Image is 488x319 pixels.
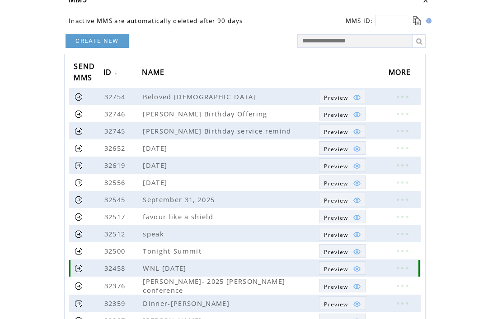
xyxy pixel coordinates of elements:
[104,92,128,101] span: 32754
[143,143,169,153] span: [DATE]
[74,59,95,87] span: SEND MMS
[324,180,348,187] span: Show MMS preview
[104,195,128,204] span: 32545
[324,145,348,153] span: Show MMS preview
[104,281,128,290] span: 32376
[319,90,366,103] a: Preview
[324,248,348,256] span: Show MMS preview
[319,124,366,138] a: Preview
[353,265,361,273] img: eye.png
[143,92,258,101] span: Beloved [DEMOGRAPHIC_DATA]
[423,18,432,23] img: help.gif
[324,128,348,136] span: Show MMS preview
[324,283,348,291] span: Show MMS preview
[143,161,169,170] span: [DATE]
[104,212,128,221] span: 32517
[104,178,128,187] span: 32556
[324,231,348,239] span: Show MMS preview
[143,126,293,135] span: [PERSON_NAME] Birthday service remind
[104,109,128,118] span: 32746
[353,300,361,308] img: eye.png
[319,279,366,292] a: Preview
[353,111,361,119] img: eye.png
[142,65,169,81] a: NAME
[143,277,285,295] span: [PERSON_NAME]- 2025 [PERSON_NAME] conference
[353,282,361,291] img: eye.png
[103,65,121,81] a: ID↓
[324,162,348,170] span: Show MMS preview
[66,34,129,48] a: CREATE NEW
[324,265,348,273] span: Show MMS preview
[319,158,366,172] a: Preview
[324,301,348,308] span: Show MMS preview
[143,299,232,308] span: Dinner-[PERSON_NAME]
[319,296,366,310] a: Preview
[143,195,217,204] span: September 31, 2025
[353,231,361,239] img: eye.png
[324,214,348,222] span: Show MMS preview
[104,126,128,135] span: 32745
[103,65,114,82] span: ID
[319,176,366,189] a: Preview
[104,299,128,308] span: 32359
[353,196,361,204] img: eye.png
[346,17,373,25] span: MMS ID:
[353,162,361,170] img: eye.png
[319,193,366,206] a: Preview
[319,107,366,120] a: Preview
[143,178,169,187] span: [DATE]
[353,179,361,187] img: eye.png
[143,264,188,273] span: WNL [DATE]
[104,229,128,238] span: 32512
[319,244,366,258] a: Preview
[353,213,361,222] img: eye.png
[319,261,366,275] a: Preview
[143,212,216,221] span: favour like a shield
[143,229,166,238] span: speak
[353,145,361,153] img: eye.png
[319,141,366,155] a: Preview
[104,246,128,255] span: 32500
[104,161,128,170] span: 32619
[104,264,128,273] span: 32458
[319,227,366,240] a: Preview
[353,248,361,256] img: eye.png
[142,65,167,82] span: NAME
[69,17,243,25] span: Inactive MMS are automatically deleted after 90 days
[324,111,348,119] span: Show MMS preview
[104,143,128,153] span: 32652
[389,65,413,82] span: MORE
[324,94,348,102] span: Show MMS preview
[353,128,361,136] img: eye.png
[143,109,269,118] span: [PERSON_NAME] Birthday Offering
[324,197,348,204] span: Show MMS preview
[143,246,204,255] span: Tonight-Summit
[319,210,366,223] a: Preview
[353,93,361,102] img: eye.png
